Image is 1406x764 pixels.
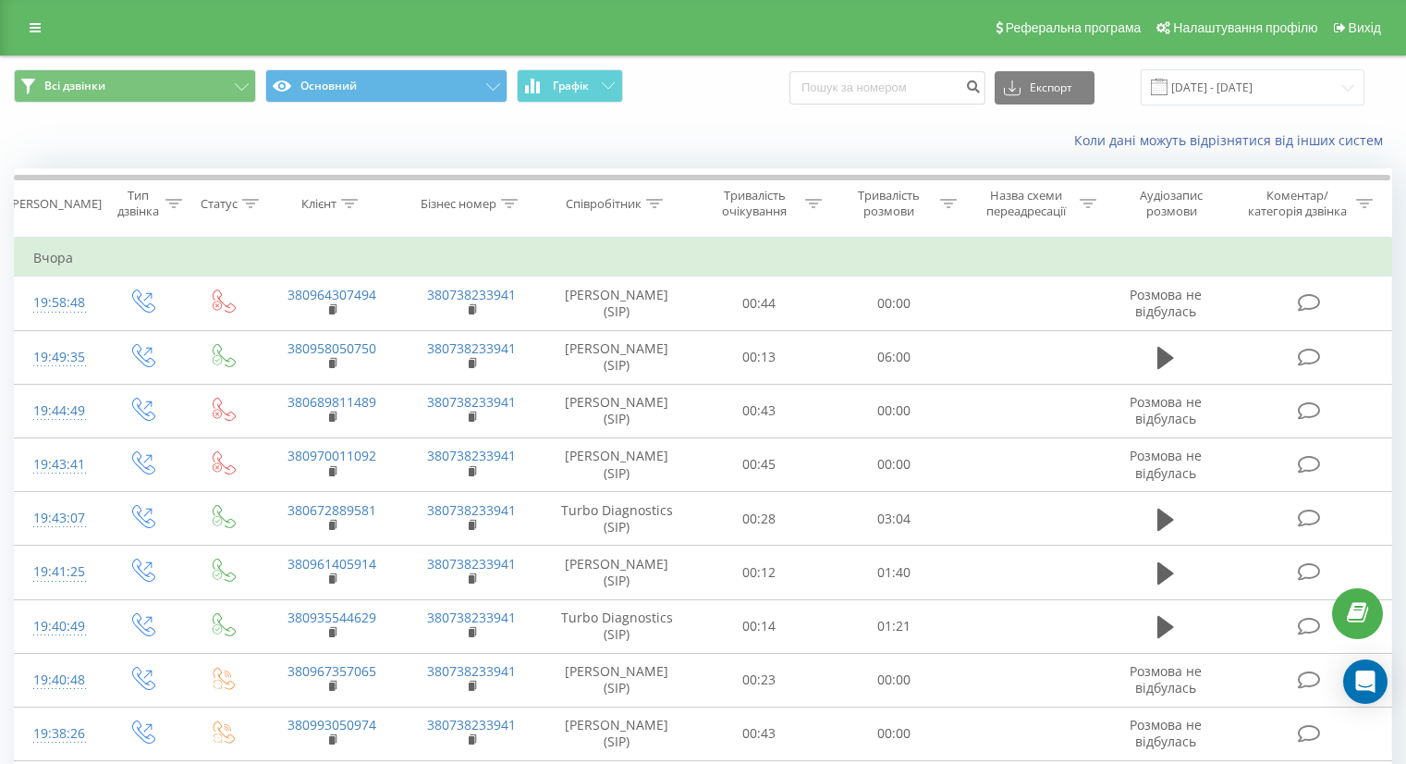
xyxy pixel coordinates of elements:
[427,716,516,733] a: 380738233941
[8,196,102,212] div: [PERSON_NAME]
[44,79,105,93] span: Всі дзвінки
[1343,659,1388,704] div: Open Intercom Messenger
[287,662,376,680] a: 380967357065
[692,277,826,330] td: 00:44
[692,546,826,599] td: 00:12
[33,393,82,429] div: 19:44:49
[843,188,935,219] div: Тривалість розмови
[542,707,692,760] td: [PERSON_NAME] (SIP)
[287,447,376,464] a: 380970011092
[33,554,82,590] div: 19:41:25
[301,196,336,212] div: Клієнт
[33,447,82,483] div: 19:43:41
[427,286,516,303] a: 380738233941
[33,339,82,376] div: 19:49:35
[421,196,496,212] div: Бізнес номер
[1173,20,1317,35] span: Налаштування профілю
[1118,188,1226,219] div: Аудіозапис розмови
[1130,393,1202,427] span: Розмова не відбулась
[33,609,82,645] div: 19:40:49
[1349,20,1381,35] span: Вихід
[692,653,826,707] td: 00:23
[1130,716,1202,750] span: Розмова не відбулась
[287,286,376,303] a: 380964307494
[427,339,516,357] a: 380738233941
[542,384,692,437] td: [PERSON_NAME] (SIP)
[1243,188,1351,219] div: Коментар/категорія дзвінка
[542,492,692,546] td: Turbo Diagnostics (SIP)
[826,546,960,599] td: 01:40
[427,393,516,411] a: 380738233941
[427,555,516,573] a: 380738233941
[826,707,960,760] td: 00:00
[1130,447,1202,481] span: Розмова не відбулась
[826,492,960,546] td: 03:04
[826,384,960,437] td: 00:00
[978,188,1075,219] div: Назва схеми переадресації
[995,71,1094,105] button: Експорт
[201,196,238,212] div: Статус
[709,188,801,219] div: Тривалість очікування
[116,188,160,219] div: Тип дзвінка
[33,500,82,536] div: 19:43:07
[14,69,256,103] button: Всі дзвінки
[553,80,589,92] span: Графік
[826,277,960,330] td: 00:00
[427,447,516,464] a: 380738233941
[692,330,826,384] td: 00:13
[287,609,376,626] a: 380935544629
[287,716,376,733] a: 380993050974
[287,339,376,357] a: 380958050750
[1074,131,1392,149] a: Коли дані можуть відрізнятися вiд інших систем
[542,437,692,491] td: [PERSON_NAME] (SIP)
[542,277,692,330] td: [PERSON_NAME] (SIP)
[542,330,692,384] td: [PERSON_NAME] (SIP)
[427,501,516,519] a: 380738233941
[826,599,960,653] td: 01:21
[692,492,826,546] td: 00:28
[265,69,507,103] button: Основний
[692,707,826,760] td: 00:43
[15,240,1392,277] td: Вчора
[33,716,82,752] div: 19:38:26
[287,501,376,519] a: 380672889581
[542,599,692,653] td: Turbo Diagnostics (SIP)
[287,555,376,573] a: 380961405914
[1130,286,1202,320] span: Розмова не відбулась
[1130,662,1202,696] span: Розмова не відбулась
[542,546,692,599] td: [PERSON_NAME] (SIP)
[692,384,826,437] td: 00:43
[427,609,516,626] a: 380738233941
[1006,20,1142,35] span: Реферальна програма
[566,196,642,212] div: Співробітник
[542,653,692,707] td: [PERSON_NAME] (SIP)
[517,69,623,103] button: Графік
[33,285,82,321] div: 19:58:48
[692,437,826,491] td: 00:45
[427,662,516,680] a: 380738233941
[826,330,960,384] td: 06:00
[789,71,985,105] input: Пошук за номером
[692,599,826,653] td: 00:14
[826,437,960,491] td: 00:00
[826,653,960,707] td: 00:00
[33,662,82,698] div: 19:40:48
[287,393,376,411] a: 380689811489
